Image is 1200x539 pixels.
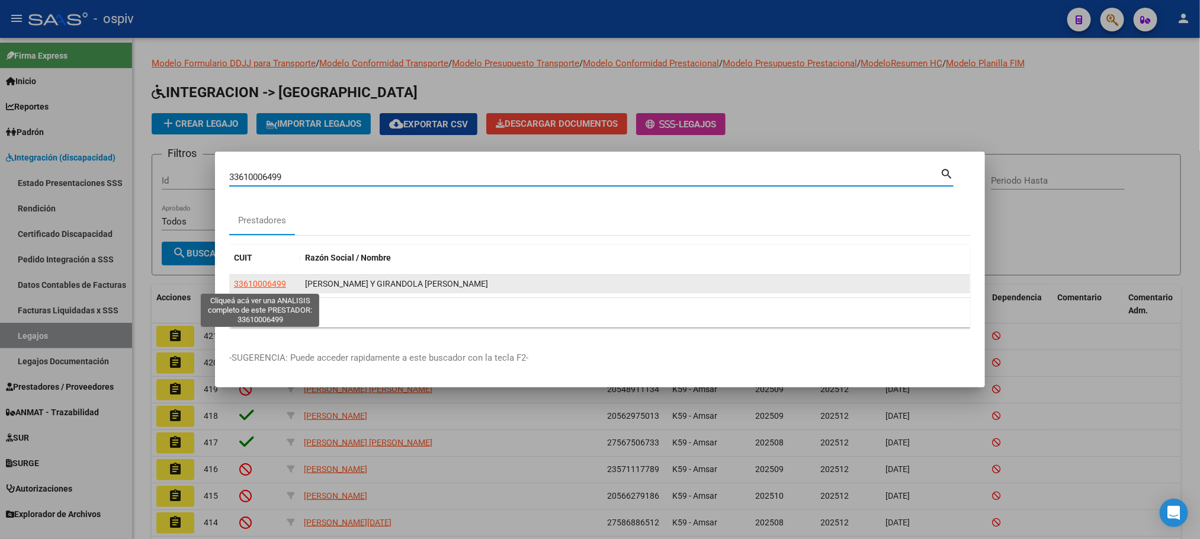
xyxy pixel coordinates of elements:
[234,279,286,288] span: 33610006499
[229,351,971,365] p: -SUGERENCIA: Puede acceder rapidamente a este buscador con la tecla F2-
[300,245,970,271] datatable-header-cell: Razón Social / Nombre
[238,214,286,227] div: Prestadores
[1160,499,1188,527] div: Open Intercom Messenger
[305,253,391,262] span: Razón Social / Nombre
[234,253,252,262] span: CUIT
[229,298,971,328] div: 1 total
[940,166,954,180] mat-icon: search
[229,245,300,271] datatable-header-cell: CUIT
[305,277,965,291] div: [PERSON_NAME] Y GIRANDOLA [PERSON_NAME]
